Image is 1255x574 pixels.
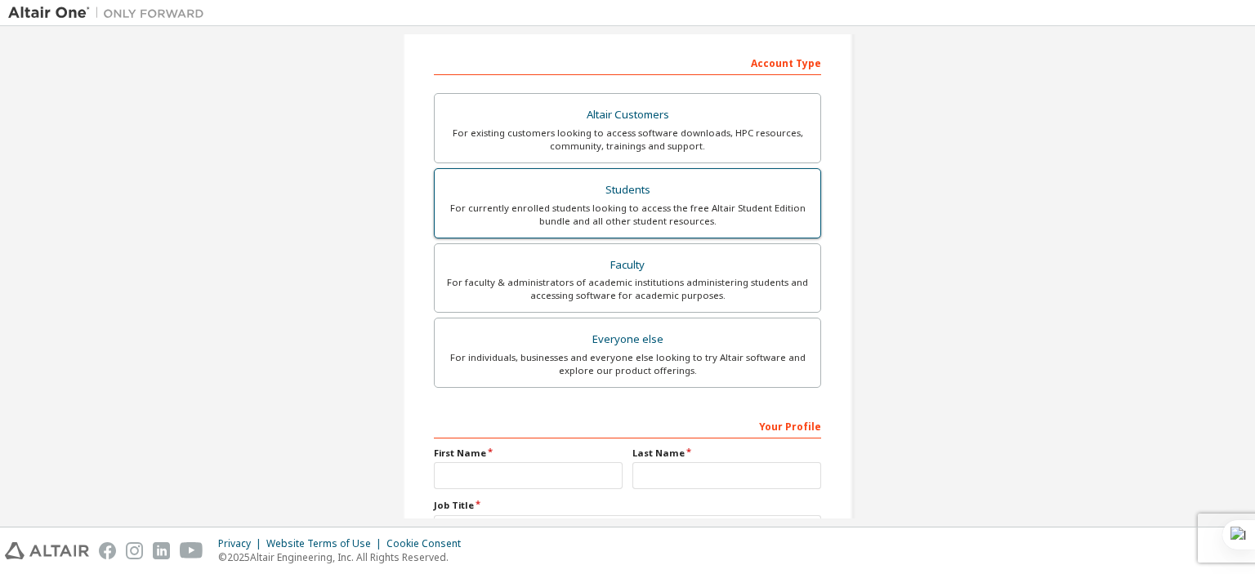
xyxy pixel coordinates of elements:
div: For existing customers looking to access software downloads, HPC resources, community, trainings ... [444,127,811,153]
label: First Name [434,447,623,460]
img: altair_logo.svg [5,542,89,559]
p: © 2025 Altair Engineering, Inc. All Rights Reserved. [218,550,471,564]
img: facebook.svg [99,542,116,559]
label: Job Title [434,499,821,512]
div: Account Type [434,49,821,75]
div: For faculty & administrators of academic institutions administering students and accessing softwa... [444,276,811,302]
img: youtube.svg [180,542,203,559]
div: Website Terms of Use [266,537,386,550]
div: Students [444,179,811,202]
label: Last Name [632,447,821,460]
div: For individuals, businesses and everyone else looking to try Altair software and explore our prod... [444,351,811,377]
div: Altair Customers [444,104,811,127]
div: Privacy [218,537,266,550]
div: Faculty [444,254,811,277]
div: Your Profile [434,412,821,438]
img: instagram.svg [126,542,143,559]
div: For currently enrolled students looking to access the free Altair Student Edition bundle and all ... [444,202,811,228]
div: Everyone else [444,328,811,351]
div: Cookie Consent [386,537,471,550]
img: Altair One [8,5,212,21]
img: linkedin.svg [153,542,170,559]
